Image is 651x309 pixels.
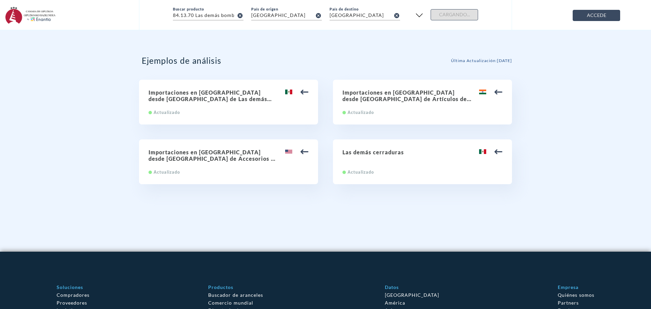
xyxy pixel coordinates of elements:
[57,284,83,290] a: Soluciones
[208,292,263,298] a: Buscador de aranceles
[208,284,233,290] a: Productos
[558,292,594,298] a: Quiénes somos
[237,10,243,21] button: clear-input
[173,7,204,11] label: Buscar producto
[57,300,87,306] a: Proveedores
[573,10,620,21] button: Accede
[208,300,253,306] a: Comercio mundial
[300,148,309,156] img: arrow.svg
[330,7,359,11] label: País de destino
[393,10,400,21] button: clear-input
[342,149,502,155] h2: Las demás cerraduras
[348,170,374,175] span: Actualizado
[149,149,309,162] h2: Importaciones en [GEOGRAPHIC_DATA] desde [GEOGRAPHIC_DATA] de Accesorios de tubería [por ejemplo:...
[394,13,400,19] i: cancel
[494,88,502,96] img: arrow.svg
[154,110,180,115] span: Actualizado
[154,170,180,175] span: Actualizado
[342,89,502,102] h2: Importaciones en [GEOGRAPHIC_DATA] desde [GEOGRAPHIC_DATA] de Artículos de grifería y órganos sim...
[315,13,321,19] i: cancel
[451,58,512,63] span: Última Actualización : [DATE]
[348,110,374,115] span: Actualizado
[414,10,425,20] img: open filter
[578,11,614,20] span: Accede
[237,13,243,19] i: cancel
[300,88,309,96] img: arrow.svg
[558,284,578,290] a: Empresa
[251,7,278,11] label: País de origen
[5,7,56,24] img: enantio
[315,10,322,21] button: clear-input
[494,148,502,156] img: arrow.svg
[142,56,221,65] h2: Ejemplos de análisis
[385,292,439,298] a: [GEOGRAPHIC_DATA]
[385,300,405,306] a: América
[57,292,90,298] a: Compradores
[558,300,579,306] a: Partners
[149,89,309,102] h2: Importaciones en [GEOGRAPHIC_DATA] desde [GEOGRAPHIC_DATA] de Las demás bombas centrífugas
[385,284,399,290] a: Datos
